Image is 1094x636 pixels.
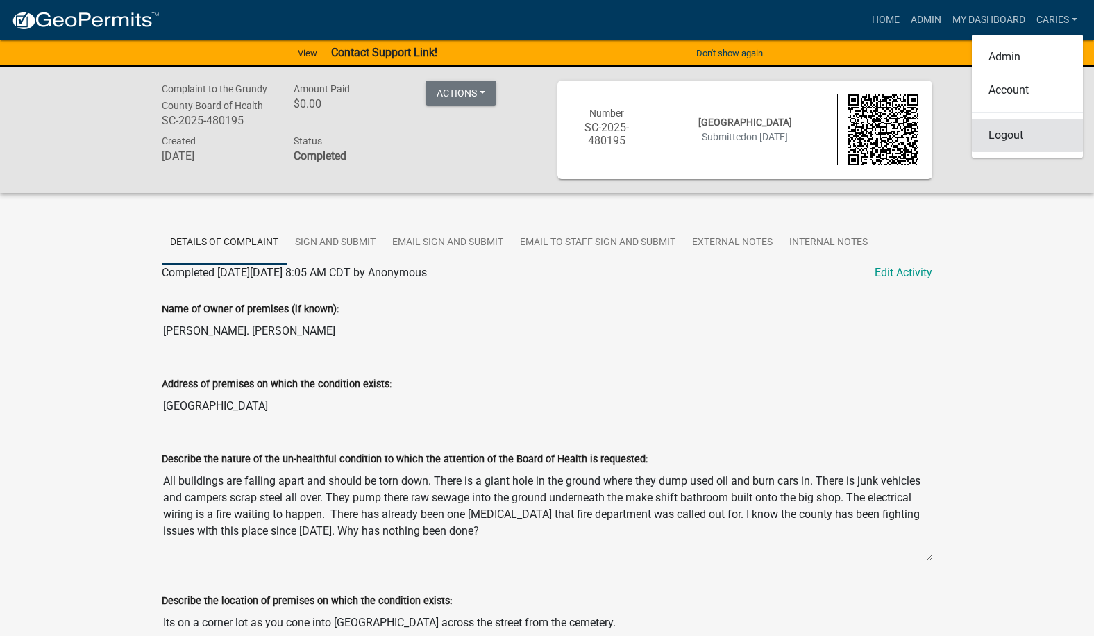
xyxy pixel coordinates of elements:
a: External Notes [684,221,781,265]
label: Address of premises on which the condition exists: [162,380,392,390]
a: Internal Notes [781,221,876,265]
a: Email Sign and Submit [384,221,512,265]
div: CarieS [972,35,1083,158]
span: Number [589,108,624,119]
a: Sign and Submit [287,221,384,265]
button: Actions [426,81,496,106]
strong: Completed [294,149,346,162]
a: Logout [972,119,1083,152]
span: Amount Paid [294,83,350,94]
span: Created [162,135,196,147]
label: Describe the location of premises on which the condition exists: [162,596,452,606]
h6: $0.00 [294,97,405,110]
a: Account [972,74,1083,107]
strong: Contact Support Link! [331,46,437,59]
span: Submitted on [DATE] [702,131,788,142]
h6: SC-2025-480195 [571,121,642,147]
a: Admin [905,7,947,33]
h6: SC-2025-480195 [162,114,273,127]
a: Edit Activity [875,265,932,281]
span: Status [294,135,322,147]
label: Describe the nature of the un-healthful condition to which the attention of the Board of Health i... [162,455,648,465]
a: Email to staff Sign and Submit [512,221,684,265]
h6: [DATE] [162,149,273,162]
textarea: All buildings are falling apart and should be torn down. There is a giant hole in the ground wher... [162,467,932,562]
button: Don't show again [691,42,768,65]
span: [GEOGRAPHIC_DATA] [698,117,792,128]
a: Details of Complaint [162,221,287,265]
label: Name of Owner of premises (if known): [162,305,339,315]
a: Admin [972,40,1083,74]
span: Complaint to the Grundy County Board of Health [162,83,267,111]
a: Home [866,7,905,33]
a: View [292,42,323,65]
a: CarieS [1031,7,1083,33]
a: My Dashboard [947,7,1031,33]
img: QR code [848,94,919,165]
span: Completed [DATE][DATE] 8:05 AM CDT by Anonymous [162,266,427,279]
